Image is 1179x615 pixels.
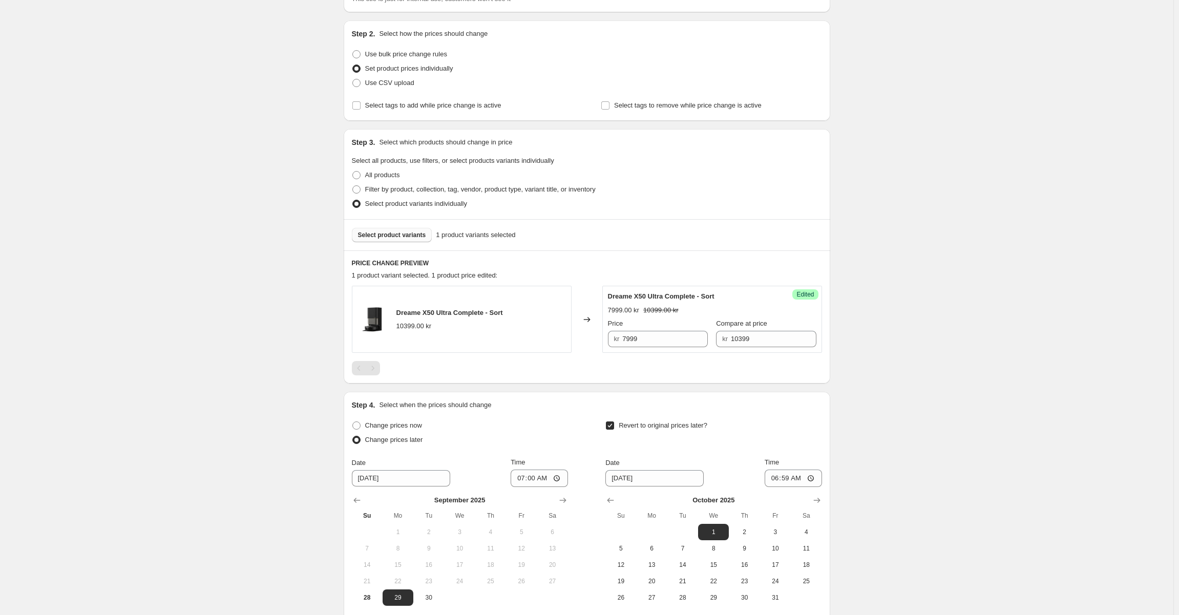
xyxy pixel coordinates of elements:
[352,589,383,606] button: Today Sunday September 28 2025
[541,512,563,520] span: Sa
[537,557,567,573] button: Saturday September 20 2025
[417,512,440,520] span: Tu
[413,589,444,606] button: Tuesday September 30 2025
[479,512,502,520] span: Th
[506,540,537,557] button: Friday September 12 2025
[413,524,444,540] button: Tuesday September 2 2025
[698,573,729,589] button: Wednesday October 22 2025
[365,101,501,109] span: Select tags to add while price change is active
[733,544,755,553] span: 9
[667,507,698,524] th: Tuesday
[506,524,537,540] button: Friday September 5 2025
[716,320,767,327] span: Compare at price
[352,507,383,524] th: Sunday
[352,573,383,589] button: Sunday September 21 2025
[760,524,791,540] button: Friday October 3 2025
[510,544,533,553] span: 12
[608,320,623,327] span: Price
[413,540,444,557] button: Tuesday September 9 2025
[352,361,380,375] nav: Pagination
[379,137,512,147] p: Select which products should change in price
[671,593,694,602] span: 28
[396,309,503,316] span: Dreame X50 Ultra Complete - Sort
[791,557,822,573] button: Saturday October 18 2025
[698,524,729,540] button: Wednesday October 1 2025
[448,577,471,585] span: 24
[383,589,413,606] button: Monday September 29 2025
[352,470,450,486] input: 9/28/2025
[760,540,791,557] button: Friday October 10 2025
[352,557,383,573] button: Sunday September 14 2025
[667,557,698,573] button: Tuesday October 14 2025
[387,593,409,602] span: 29
[510,512,533,520] span: Fr
[396,321,432,331] div: 10399.00 kr
[383,557,413,573] button: Monday September 15 2025
[511,458,525,466] span: Time
[641,593,663,602] span: 27
[605,557,636,573] button: Sunday October 12 2025
[436,230,515,240] span: 1 product variants selected
[510,528,533,536] span: 5
[352,540,383,557] button: Sunday September 7 2025
[795,544,817,553] span: 11
[475,540,506,557] button: Thursday September 11 2025
[475,524,506,540] button: Thursday September 4 2025
[350,493,364,507] button: Show previous month, August 2025
[365,436,423,443] span: Change prices later
[791,524,822,540] button: Saturday October 4 2025
[352,157,554,164] span: Select all products, use filters, or select products variants individually
[365,50,447,58] span: Use bulk price change rules
[605,507,636,524] th: Sunday
[609,512,632,520] span: Su
[444,557,475,573] button: Wednesday September 17 2025
[791,573,822,589] button: Saturday October 25 2025
[387,528,409,536] span: 1
[479,544,502,553] span: 11
[352,400,375,410] h2: Step 4.
[356,577,378,585] span: 21
[667,540,698,557] button: Tuesday October 7 2025
[356,512,378,520] span: Su
[475,573,506,589] button: Thursday September 25 2025
[479,561,502,569] span: 18
[698,540,729,557] button: Wednesday October 8 2025
[413,507,444,524] th: Tuesday
[667,573,698,589] button: Tuesday October 21 2025
[417,561,440,569] span: 16
[764,544,787,553] span: 10
[760,573,791,589] button: Friday October 24 2025
[641,512,663,520] span: Mo
[365,79,414,87] span: Use CSV upload
[671,577,694,585] span: 21
[537,573,567,589] button: Saturday September 27 2025
[417,544,440,553] span: 9
[760,589,791,606] button: Friday October 31 2025
[383,524,413,540] button: Monday September 1 2025
[764,593,787,602] span: 31
[444,507,475,524] th: Wednesday
[352,259,822,267] h6: PRICE CHANGE PREVIEW
[365,185,596,193] span: Filter by product, collection, tag, vendor, product type, variant title, or inventory
[641,561,663,569] span: 13
[637,540,667,557] button: Monday October 6 2025
[475,557,506,573] button: Thursday September 18 2025
[379,400,491,410] p: Select when the prices should change
[702,593,725,602] span: 29
[537,540,567,557] button: Saturday September 13 2025
[729,540,760,557] button: Thursday October 9 2025
[765,458,779,466] span: Time
[541,528,563,536] span: 6
[764,512,787,520] span: Fr
[795,561,817,569] span: 18
[448,528,471,536] span: 3
[413,573,444,589] button: Tuesday September 23 2025
[733,528,755,536] span: 2
[608,292,714,300] span: Dreame X50 Ultra Complete - Sort
[387,544,409,553] span: 8
[609,561,632,569] span: 12
[729,573,760,589] button: Thursday October 23 2025
[637,573,667,589] button: Monday October 20 2025
[698,507,729,524] th: Wednesday
[641,544,663,553] span: 6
